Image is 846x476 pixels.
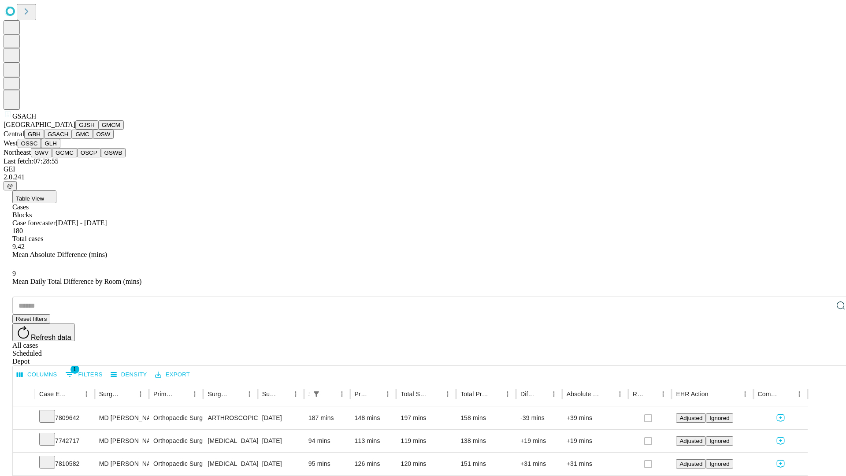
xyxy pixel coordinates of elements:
[12,278,141,285] span: Mean Daily Total Difference by Room (mins)
[17,457,30,472] button: Expand
[520,407,558,429] div: -39 mins
[77,148,101,157] button: OSCP
[709,388,722,400] button: Sort
[501,388,514,400] button: Menu
[153,407,199,429] div: Orthopaedic Surgery
[308,430,346,452] div: 94 mins
[70,365,79,374] span: 1
[676,459,706,469] button: Adjusted
[709,415,729,421] span: Ignored
[535,388,548,400] button: Sort
[75,120,98,130] button: GJSH
[336,388,348,400] button: Menu
[80,388,93,400] button: Menu
[355,430,392,452] div: 113 mins
[567,407,624,429] div: +39 mins
[601,388,614,400] button: Sort
[520,453,558,475] div: +31 mins
[262,407,300,429] div: [DATE]
[231,388,243,400] button: Sort
[56,219,107,227] span: [DATE] - [DATE]
[12,235,43,242] span: Total cases
[31,148,52,157] button: GWV
[153,453,199,475] div: Orthopaedic Surgery
[189,388,201,400] button: Menu
[382,388,394,400] button: Menu
[4,121,75,128] span: [GEOGRAPHIC_DATA]
[12,219,56,227] span: Case forecaster
[567,453,624,475] div: +31 mins
[262,453,300,475] div: [DATE]
[520,390,534,398] div: Difference
[709,461,729,467] span: Ignored
[101,148,126,157] button: GSWB
[12,227,23,234] span: 180
[277,388,289,400] button: Sort
[39,430,90,452] div: 7742717
[758,390,780,398] div: Comments
[567,430,624,452] div: +19 mins
[108,368,149,382] button: Density
[308,407,346,429] div: 187 mins
[679,438,702,444] span: Adjusted
[7,182,13,189] span: @
[17,434,30,449] button: Expand
[4,139,18,147] span: West
[99,430,145,452] div: MD [PERSON_NAME] [PERSON_NAME] Md
[614,388,626,400] button: Menu
[52,148,77,157] button: GCMC
[15,368,59,382] button: Select columns
[442,388,454,400] button: Menu
[429,388,442,400] button: Sort
[4,165,842,173] div: GEI
[706,459,733,469] button: Ignored
[39,407,90,429] div: 7809642
[122,388,134,400] button: Sort
[781,388,793,400] button: Sort
[153,430,199,452] div: Orthopaedic Surgery
[17,411,30,426] button: Expand
[12,324,75,341] button: Refresh data
[134,388,147,400] button: Menu
[4,130,24,138] span: Central
[676,436,706,446] button: Adjusted
[401,453,452,475] div: 120 mins
[460,390,488,398] div: Total Predicted Duration
[44,130,72,139] button: GSACH
[153,390,175,398] div: Primary Service
[12,270,16,277] span: 9
[355,390,369,398] div: Predicted In Room Duration
[31,334,71,341] span: Refresh data
[243,388,256,400] button: Menu
[39,390,67,398] div: Case Epic Id
[39,453,90,475] div: 7810582
[208,453,253,475] div: [MEDICAL_DATA] [MEDICAL_DATA]
[401,430,452,452] div: 119 mins
[310,388,323,400] div: 1 active filter
[520,430,558,452] div: +19 mins
[12,190,56,203] button: Table View
[548,388,560,400] button: Menu
[676,413,706,423] button: Adjusted
[567,390,601,398] div: Absolute Difference
[308,453,346,475] div: 95 mins
[262,390,276,398] div: Surgery Date
[645,388,657,400] button: Sort
[310,388,323,400] button: Show filters
[4,157,59,165] span: Last fetch: 07:28:55
[369,388,382,400] button: Sort
[289,388,302,400] button: Menu
[323,388,336,400] button: Sort
[793,388,805,400] button: Menu
[679,461,702,467] span: Adjusted
[18,139,41,148] button: OSSC
[657,388,669,400] button: Menu
[4,149,31,156] span: Northeast
[99,453,145,475] div: MD [PERSON_NAME] [PERSON_NAME] Md
[68,388,80,400] button: Sort
[401,407,452,429] div: 197 mins
[401,390,428,398] div: Total Scheduled Duration
[12,112,36,120] span: GSACH
[709,438,729,444] span: Ignored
